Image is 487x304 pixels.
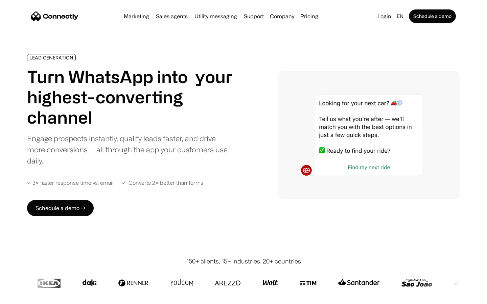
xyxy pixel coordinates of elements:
[29,55,73,60] div: LEAD GENERATION
[192,14,240,19] a: Utility messaging
[122,180,203,186] div: ✓ Converts 2× better than forms
[397,11,403,21] div: en
[270,11,294,21] div: Company
[268,11,296,21] div: Company
[27,67,233,127] h1: Turn WhatsApp into your highest-converting channel
[27,200,94,216] a: Schedule a demo →
[298,14,321,19] a: Pricing
[409,9,456,23] a: Schedule a demo
[241,14,266,19] a: Support
[27,180,114,186] div: ✓ 3× faster response time vs. email
[27,133,233,166] div: Engage prospects instantly, qualify leads faster, and drive more conversions — all through the ap...
[186,257,301,266] div: 150+ clients, 15+ industries, 20+ countries
[394,11,408,21] div: en
[375,11,394,21] a: Login
[31,11,78,21] a: home
[153,14,190,19] a: Sales agents
[121,14,152,19] a: Marketing
[7,292,41,302] aside: Language selected: English
[14,292,41,302] ul: Language list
